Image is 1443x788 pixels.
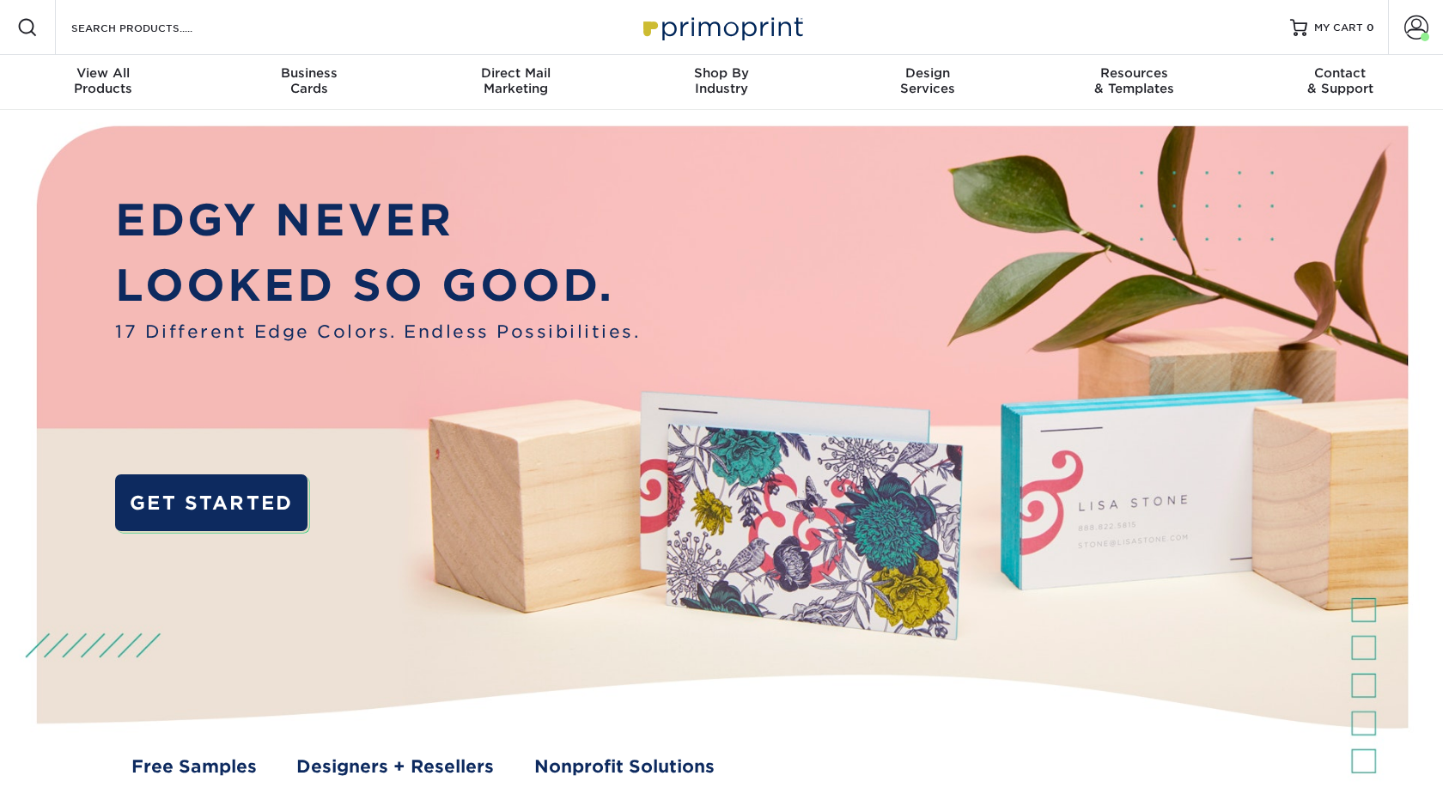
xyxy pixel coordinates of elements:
span: 0 [1367,21,1374,34]
div: Industry [618,65,825,96]
span: MY CART [1314,21,1363,35]
div: & Support [1237,65,1443,96]
div: Marketing [412,65,618,96]
span: Shop By [618,65,825,81]
a: Direct MailMarketing [412,55,618,110]
a: BusinessCards [206,55,412,110]
div: Cards [206,65,412,96]
span: 17 Different Edge Colors. Endless Possibilities. [115,319,640,345]
span: Contact [1237,65,1443,81]
span: Direct Mail [412,65,618,81]
iframe: Google Customer Reviews [4,736,146,782]
span: Resources [1031,65,1237,81]
a: GET STARTED [115,474,307,531]
a: Contact& Support [1237,55,1443,110]
a: Designers + Resellers [296,754,494,779]
a: Nonprofit Solutions [534,754,715,779]
span: Business [206,65,412,81]
div: Services [825,65,1031,96]
div: & Templates [1031,65,1237,96]
span: Design [825,65,1031,81]
a: Resources& Templates [1031,55,1237,110]
p: EDGY NEVER [115,188,640,254]
input: SEARCH PRODUCTS..... [70,17,237,38]
a: Shop ByIndustry [618,55,825,110]
a: Free Samples [131,754,257,779]
img: Primoprint [636,9,807,46]
p: LOOKED SO GOOD. [115,254,640,319]
a: DesignServices [825,55,1031,110]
